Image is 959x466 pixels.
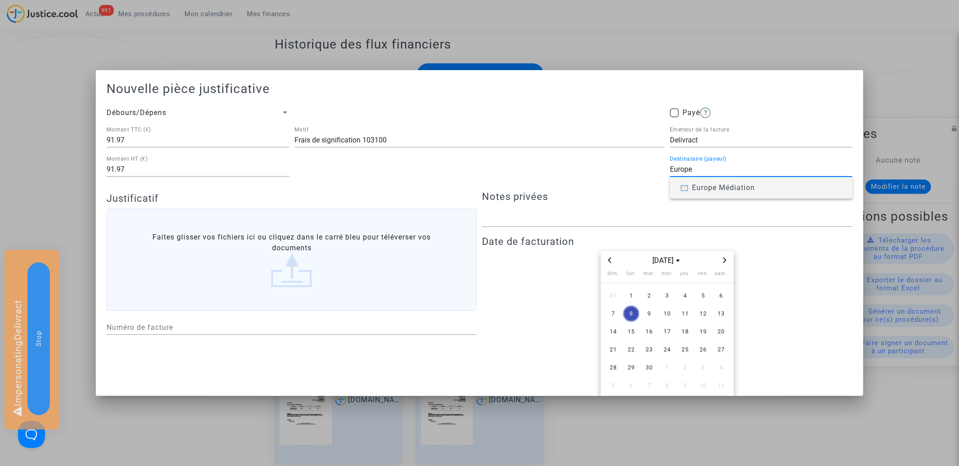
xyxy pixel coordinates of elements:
span: 12 [695,306,711,322]
td: 1 septembre 2025 [622,287,640,305]
button: Next month [719,255,730,266]
span: 6 [623,377,639,394]
span: 2 [641,288,657,304]
td: 6 septembre 2025 [712,287,730,305]
span: 8 [659,377,675,394]
span: 27 [713,342,729,358]
td: 16 septembre 2025 [640,323,658,341]
td: 10 octobre 2025 [694,377,712,395]
iframe: Help Scout Beacon - Open [18,421,45,448]
span: 29 [623,359,639,376]
td: 3 septembre 2025 [658,287,676,305]
span: 28 [605,359,621,376]
td: 31 août 2025 [604,287,622,305]
td: 18 septembre 2025 [676,323,694,341]
h4: Date de facturation [482,236,852,248]
span: 19 [695,324,711,340]
span: 17 [659,324,675,340]
span: mer. [661,271,673,276]
td: 26 septembre 2025 [694,341,712,359]
button: Previous month [604,255,615,266]
span: 9 [677,377,693,394]
td: 13 septembre 2025 [712,305,730,323]
th: samedi [712,270,730,283]
span: lun. [626,271,636,276]
th: jeudi [676,270,694,283]
span: 14 [605,324,621,340]
td: 6 octobre 2025 [622,377,640,395]
span: 8 [623,306,639,322]
td: 5 septembre 2025 [694,287,712,305]
span: 1 [623,288,639,304]
td: 28 septembre 2025 [604,359,622,377]
td: 29 septembre 2025 [622,359,640,377]
span: 2 [677,359,693,376]
td: 17 septembre 2025 [658,323,676,341]
td: 9 septembre 2025 [640,305,658,323]
span: 5 [695,288,711,304]
td: 21 septembre 2025 [604,341,622,359]
td: 10 septembre 2025 [658,305,676,323]
td: 22 septembre 2025 [622,341,640,359]
td: 11 octobre 2025 [712,377,730,395]
td: 9 octobre 2025 [676,377,694,395]
span: Payé [682,107,711,119]
th: lundi [622,270,640,283]
td: 4 septembre 2025 [676,287,694,305]
td: 2 septembre 2025 [640,287,658,305]
td: 5 octobre 2025 [604,377,622,395]
td: 8 octobre 2025 [658,377,676,395]
span: 15 [623,324,639,340]
td: 7 septembre 2025 [604,305,622,323]
span: 16 [641,324,657,340]
span: Europe Médiation [692,183,755,192]
span: 3 [695,359,711,376]
span: 22 [623,342,639,358]
th: mardi [640,270,658,283]
th: dimanche [604,270,622,283]
th: vendredi [694,270,712,283]
span: Stop [35,331,43,346]
td: 1 octobre 2025 [658,359,676,377]
span: [DATE] [649,255,686,266]
span: mar. [643,271,655,276]
span: 4 [713,359,729,376]
button: Choose month and year [649,255,686,266]
td: 3 octobre 2025 [694,359,712,377]
img: icon-envelope-color.svg [681,185,688,191]
span: 10 [695,377,711,394]
td: 25 septembre 2025 [676,341,694,359]
span: 26 [695,342,711,358]
span: 7 [605,306,621,322]
span: 11 [713,377,729,394]
span: sam. [715,271,728,276]
td: 2 octobre 2025 [676,359,694,377]
span: 20 [713,324,729,340]
td: 11 septembre 2025 [676,305,694,323]
span: 23 [641,342,657,358]
h4: Notes privées [482,191,852,203]
span: 5 [605,377,621,394]
td: 24 septembre 2025 [658,341,676,359]
span: 9 [641,306,657,322]
span: dim. [607,271,619,276]
span: 18 [677,324,693,340]
td: 8 septembre 2025 [622,305,640,323]
span: 21 [605,342,621,358]
span: 13 [713,306,729,322]
td: 27 septembre 2025 [712,341,730,359]
span: jeu. [680,271,690,276]
span: 4 [677,288,693,304]
h4: Justificatif [107,193,477,204]
span: 11 [677,306,693,322]
td: 19 septembre 2025 [694,323,712,341]
span: 25 [677,342,693,358]
img: help.svg [700,107,711,118]
h2: Nouvelle pièce justificative [107,81,852,97]
span: 24 [659,342,675,358]
span: 7 [641,377,657,394]
td: 12 septembre 2025 [694,305,712,323]
span: 31 [605,288,621,304]
span: ven. [698,271,709,276]
span: 6 [713,288,729,304]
